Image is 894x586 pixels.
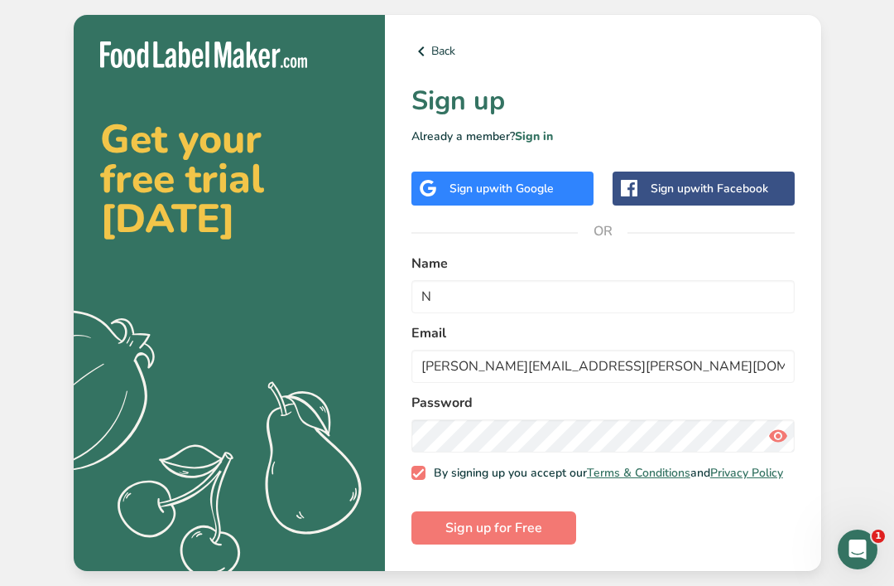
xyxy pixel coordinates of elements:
label: Password [411,393,795,413]
img: Food Label Maker [100,41,307,69]
span: By signing up you accept our and [425,466,783,481]
span: 1 [872,530,885,543]
a: Back [411,41,795,61]
span: with Facebook [690,181,768,196]
label: Email [411,323,795,343]
a: Terms & Conditions [587,465,690,481]
a: Sign in [515,128,553,144]
h1: Sign up [411,81,795,121]
span: with Google [489,181,554,196]
div: Sign up [651,180,768,197]
iframe: Intercom live chat [838,530,877,569]
div: Sign up [449,180,554,197]
label: Name [411,254,795,274]
a: Privacy Policy [710,465,783,481]
span: OR [578,206,627,256]
input: email@example.com [411,350,795,383]
h2: Get your free trial [DATE] [100,119,358,239]
button: Sign up for Free [411,511,576,545]
span: Sign up for Free [445,518,542,538]
input: John Doe [411,280,795,313]
p: Already a member? [411,128,795,145]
